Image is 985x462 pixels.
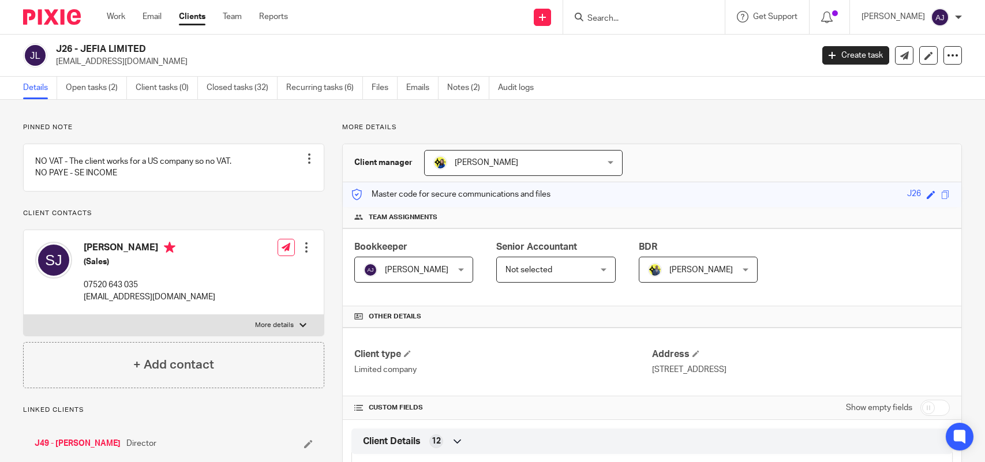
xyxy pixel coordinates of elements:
i: Primary [164,242,175,253]
a: Files [372,77,398,99]
h4: CUSTOM FIELDS [354,403,652,412]
p: [PERSON_NAME] [862,11,925,22]
p: [EMAIL_ADDRESS][DOMAIN_NAME] [84,291,215,303]
a: Closed tasks (32) [207,77,278,99]
p: Limited company [354,364,652,375]
p: Client contacts [23,209,324,218]
a: Reports [259,11,288,22]
h3: Client manager [354,157,413,168]
p: Master code for secure communications and files [351,189,550,200]
div: J26 [907,188,921,201]
label: Show empty fields [846,402,912,414]
a: Team [223,11,242,22]
a: Audit logs [498,77,542,99]
span: Client Details [363,435,421,448]
img: svg%3E [364,263,377,277]
a: J49 - [PERSON_NAME] [35,438,121,449]
img: Bobo-Starbridge%201.jpg [433,156,447,170]
p: More details [342,123,962,132]
a: Recurring tasks (6) [286,77,363,99]
span: [PERSON_NAME] [455,159,518,167]
span: Bookkeeper [354,242,407,251]
a: Details [23,77,57,99]
span: Team assignments [369,213,437,222]
span: BDR [639,242,657,251]
a: Open tasks (2) [66,77,127,99]
img: svg%3E [35,242,72,279]
span: Get Support [753,13,797,21]
h4: [PERSON_NAME] [84,242,215,256]
span: [PERSON_NAME] [385,266,448,274]
p: [STREET_ADDRESS] [652,364,950,375]
p: 07520 643 035 [84,279,215,291]
img: Pixie [23,9,81,25]
span: Director [126,438,156,449]
img: svg%3E [23,43,47,67]
a: Email [143,11,162,22]
a: Clients [179,11,205,22]
p: More details [255,321,294,330]
h4: Client type [354,348,652,360]
input: Search [586,14,690,24]
h2: J26 - JEFIA LIMITED [56,43,655,55]
h5: (Sales) [84,256,215,268]
span: Not selected [505,266,552,274]
p: Linked clients [23,405,324,415]
span: 12 [432,435,441,447]
a: Create task [822,46,889,65]
span: Senior Accountant [496,242,577,251]
span: Other details [369,312,421,321]
a: Work [107,11,125,22]
a: Notes (2) [447,77,489,99]
h4: Address [652,348,950,360]
img: svg%3E [931,8,949,27]
p: Pinned note [23,123,324,132]
a: Client tasks (0) [136,77,198,99]
img: Dennis-Starbridge.jpg [648,263,662,277]
p: [EMAIL_ADDRESS][DOMAIN_NAME] [56,56,805,67]
a: Emails [406,77,439,99]
span: [PERSON_NAME] [669,266,733,274]
h4: + Add contact [133,356,214,374]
